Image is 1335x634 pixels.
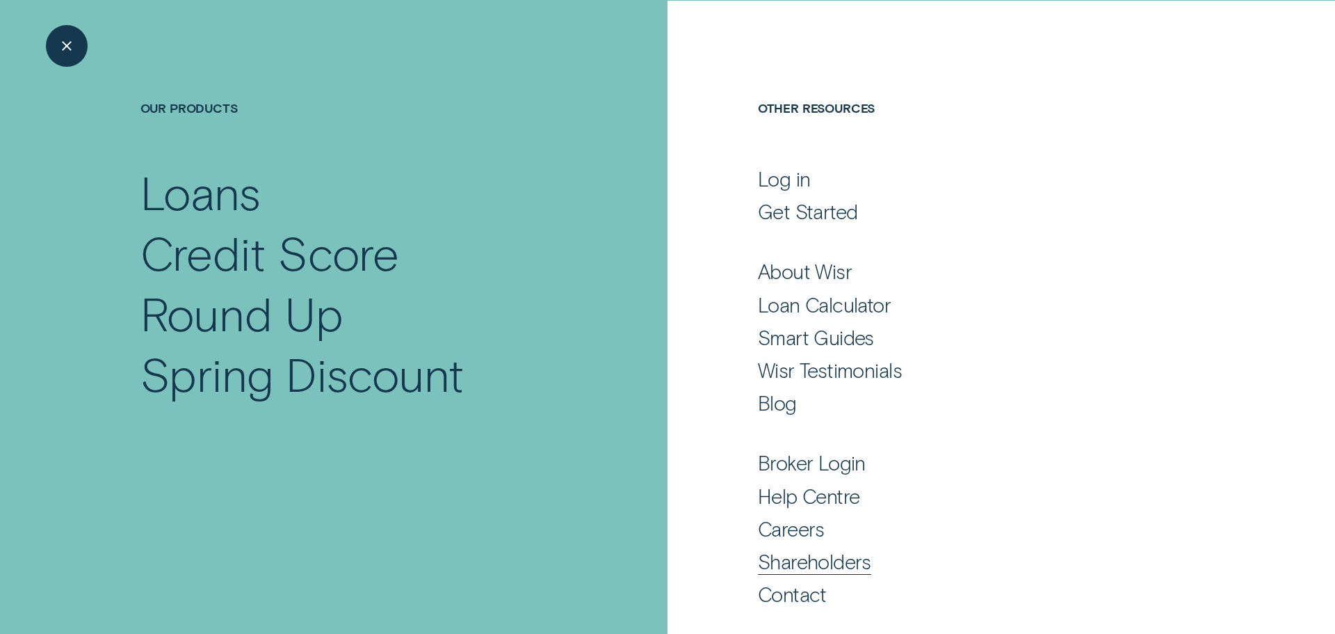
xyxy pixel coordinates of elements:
h4: Other Resources [758,100,1194,163]
a: Careers [758,516,1194,541]
div: Log in [758,166,811,191]
a: Get Started [758,199,1194,224]
a: Smart Guides [758,325,1194,350]
a: Wisr Testimonials [758,358,1194,383]
a: About Wisr [758,259,1194,284]
a: Log in [758,166,1194,191]
a: Loans [140,162,571,223]
a: Loan Calculator [758,292,1194,317]
div: Spring Discount [140,344,464,404]
div: Help Centre [758,484,860,509]
div: Round Up [140,283,343,344]
a: Credit Score [140,223,571,283]
div: Loans [140,162,261,223]
a: Broker Login [758,450,1194,475]
div: Smart Guides [758,325,874,350]
div: Credit Score [140,223,400,283]
h4: Our Products [140,100,571,163]
a: Help Centre [758,484,1194,509]
a: Round Up [140,283,571,344]
div: Loan Calculator [758,292,891,317]
a: Spring Discount [140,344,571,404]
div: Contact [758,582,827,607]
div: Blog [758,390,797,415]
div: Get Started [758,199,858,224]
button: Close Menu [46,25,88,67]
a: Shareholders [758,549,1194,574]
div: About Wisr [758,259,852,284]
div: Wisr Testimonials [758,358,902,383]
div: Careers [758,516,825,541]
a: Blog [758,390,1194,415]
a: Contact [758,582,1194,607]
div: Broker Login [758,450,866,475]
div: Shareholders [758,549,871,574]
